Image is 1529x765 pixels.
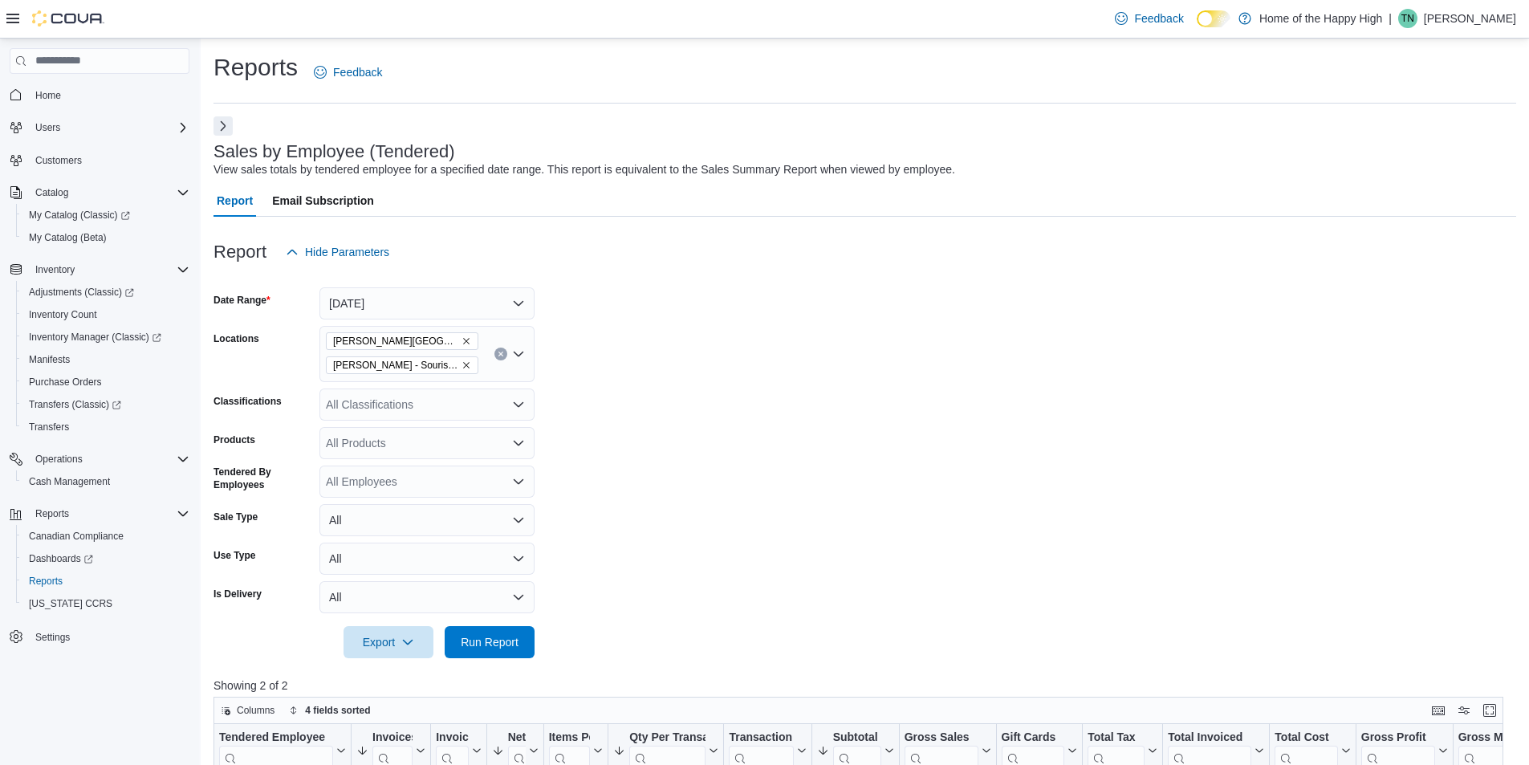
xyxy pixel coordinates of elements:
span: TN [1401,9,1414,28]
button: Remove Estevan - Estevan Plaza - Fire & Flower from selection in this group [462,336,471,346]
span: Operations [29,450,189,469]
span: Canadian Compliance [29,530,124,543]
label: Products [213,433,255,446]
span: Email Subscription [272,185,374,217]
span: My Catalog (Beta) [29,231,107,244]
span: Feedback [1134,10,1183,26]
span: Estevan - Souris Avenue - Fire & Flower [326,356,478,374]
button: Home [3,83,196,107]
button: Inventory [3,258,196,281]
span: Inventory Manager (Classic) [22,328,189,347]
button: [DATE] [319,287,535,319]
div: Total Tax [1088,730,1145,745]
span: Home [29,85,189,105]
div: Qty Per Transaction [629,730,706,745]
p: Showing 2 of 2 [213,678,1516,694]
button: Inventory [29,260,81,279]
span: Transfers (Classic) [29,398,121,411]
button: Customers [3,149,196,172]
span: Reports [29,575,63,588]
a: Manifests [22,350,76,369]
a: Cash Management [22,472,116,491]
button: Inventory Count [16,303,196,326]
a: Settings [29,628,76,647]
button: Enter fullscreen [1480,701,1499,720]
a: My Catalog (Classic) [22,205,136,225]
span: My Catalog (Classic) [29,209,130,222]
span: Purchase Orders [29,376,102,389]
span: Run Report [461,634,518,650]
span: Settings [35,631,70,644]
a: Feedback [1108,2,1189,35]
div: Items Per Transaction [549,730,591,745]
button: Export [344,626,433,658]
span: Users [29,118,189,137]
div: Invoices Ref [436,730,468,745]
span: Hide Parameters [305,244,389,260]
a: Canadian Compliance [22,527,130,546]
a: Inventory Count [22,305,104,324]
label: Is Delivery [213,588,262,600]
button: Open list of options [512,437,525,450]
span: Washington CCRS [22,594,189,613]
label: Classifications [213,395,282,408]
span: Dashboards [22,549,189,568]
label: Locations [213,332,259,345]
a: Customers [29,151,88,170]
button: Remove Estevan - Souris Avenue - Fire & Flower from selection in this group [462,360,471,370]
span: Purchase Orders [22,372,189,392]
a: Home [29,86,67,105]
button: Open list of options [512,398,525,411]
button: Manifests [16,348,196,371]
a: Inventory Manager (Classic) [22,328,168,347]
span: Estevan - Estevan Plaza - Fire & Flower [326,332,478,350]
a: Inventory Manager (Classic) [16,326,196,348]
span: Reports [29,504,189,523]
span: [PERSON_NAME][GEOGRAPHIC_DATA] - Fire & Flower [333,333,458,349]
button: Transfers [16,416,196,438]
div: Gross Sales [905,730,978,745]
img: Cova [32,10,104,26]
input: Dark Mode [1197,10,1230,27]
a: Purchase Orders [22,372,108,392]
span: Transfers (Classic) [22,395,189,414]
button: Reports [3,503,196,525]
span: Canadian Compliance [22,527,189,546]
a: [US_STATE] CCRS [22,594,119,613]
button: Next [213,116,233,136]
button: Catalog [3,181,196,204]
button: Users [29,118,67,137]
button: All [319,504,535,536]
button: My Catalog (Beta) [16,226,196,249]
a: Dashboards [22,549,100,568]
span: Transfers [22,417,189,437]
button: Keyboard shortcuts [1429,701,1448,720]
div: Invoices Sold [372,730,413,745]
div: View sales totals by tendered employee for a specified date range. This report is equivalent to t... [213,161,955,178]
span: Transfers [29,421,69,433]
span: Feedback [333,64,382,80]
label: Date Range [213,294,270,307]
span: Operations [35,453,83,466]
button: Reports [16,570,196,592]
span: Inventory Manager (Classic) [29,331,161,344]
span: Reports [22,572,189,591]
span: Catalog [35,186,68,199]
button: 4 fields sorted [283,701,376,720]
span: Inventory [29,260,189,279]
span: Dark Mode [1197,27,1198,28]
div: Total Cost [1275,730,1337,745]
button: All [319,581,535,613]
h3: Sales by Employee (Tendered) [213,142,455,161]
label: Use Type [213,549,255,562]
span: Catalog [29,183,189,202]
span: Columns [237,704,274,717]
span: Users [35,121,60,134]
button: Canadian Compliance [16,525,196,547]
span: 4 fields sorted [305,704,370,717]
span: My Catalog (Classic) [22,205,189,225]
button: Hide Parameters [279,236,396,268]
a: Transfers [22,417,75,437]
button: Open list of options [512,348,525,360]
span: Inventory [35,263,75,276]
